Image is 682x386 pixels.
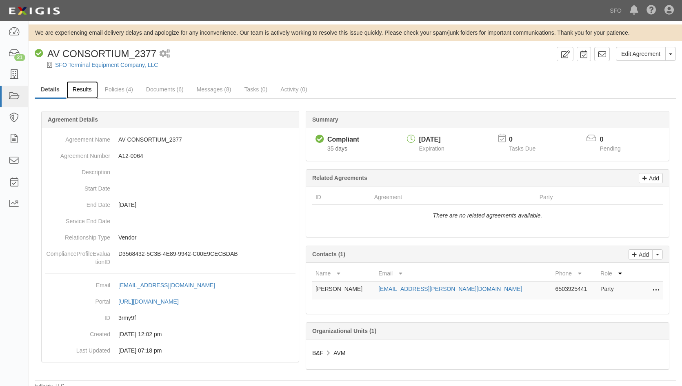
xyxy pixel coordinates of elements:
[45,197,110,209] dt: End Date
[45,131,110,144] dt: Agreement Name
[312,175,367,181] b: Related Agreements
[6,4,62,18] img: logo-5460c22ac91f19d4615b14bd174203de0afe785f0fc80cf4dbbc73dc1793850b.png
[160,50,170,58] i: 1 scheduled workflow
[552,266,597,281] th: Phone
[333,350,345,356] span: AVM
[312,251,345,257] b: Contacts (1)
[45,180,110,193] dt: Start Date
[600,145,620,152] span: Pending
[433,212,542,219] i: There are no related agreements available.
[419,145,444,152] span: Expiration
[45,326,295,342] dd: [DATE] 12:02 pm
[45,197,295,213] dd: [DATE]
[45,148,295,164] dd: A12-0064
[312,350,323,356] span: B&F
[327,145,347,152] span: Since 07/29/2025
[35,49,43,58] i: Compliant
[99,81,139,98] a: Policies (4)
[315,135,324,144] i: Compliant
[312,328,376,334] b: Organizational Units (1)
[140,81,190,98] a: Documents (6)
[14,54,25,61] div: 21
[45,326,110,338] dt: Created
[375,266,552,281] th: Email
[45,246,110,266] dt: ComplianceProfileEvaluationID
[45,213,110,225] dt: Service End Date
[45,131,295,148] dd: AV CONSORTIUM_2377
[118,282,224,288] a: [EMAIL_ADDRESS][DOMAIN_NAME]
[35,47,156,61] div: AV CONSORTIUM_2377
[45,229,110,242] dt: Relationship Type
[45,293,110,306] dt: Portal
[616,47,666,61] a: Edit Agreement
[238,81,273,98] a: Tasks (0)
[45,164,110,176] dt: Description
[312,116,338,123] b: Summary
[371,190,536,205] th: Agreement
[312,266,375,281] th: Name
[45,310,295,326] dd: 3rmy9f
[509,145,535,152] span: Tasks Due
[597,281,630,299] td: Party
[646,6,656,16] i: Help Center - Complianz
[378,286,522,292] a: [EMAIL_ADDRESS][PERSON_NAME][DOMAIN_NAME]
[629,249,653,260] a: Add
[35,81,66,99] a: Details
[637,250,649,259] p: Add
[327,135,359,144] div: Compliant
[312,190,371,205] th: ID
[45,277,110,289] dt: Email
[118,281,215,289] div: [EMAIL_ADDRESS][DOMAIN_NAME]
[118,298,188,305] a: [URL][DOMAIN_NAME]
[48,116,98,123] b: Agreement Details
[606,2,626,19] a: SFO
[45,310,110,322] dt: ID
[274,81,313,98] a: Activity (0)
[45,148,110,160] dt: Agreement Number
[647,173,659,183] p: Add
[312,281,375,299] td: [PERSON_NAME]
[45,229,295,246] dd: Vendor
[67,81,98,99] a: Results
[419,135,444,144] div: [DATE]
[55,62,158,68] a: SFO Terminal Equipment Company, LLC
[29,29,682,37] div: We are experiencing email delivery delays and apologize for any inconvenience. Our team is active...
[45,342,295,359] dd: [DATE] 07:18 pm
[639,173,663,183] a: Add
[509,135,546,144] p: 0
[118,250,295,258] p: D3568432-5C3B-4E89-9942-C00E9CECBDAB
[600,135,631,144] p: 0
[536,190,631,205] th: Party
[45,342,110,355] dt: Last Updated
[597,266,630,281] th: Role
[191,81,238,98] a: Messages (8)
[552,281,597,299] td: 6503925441
[47,48,156,59] span: AV CONSORTIUM_2377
